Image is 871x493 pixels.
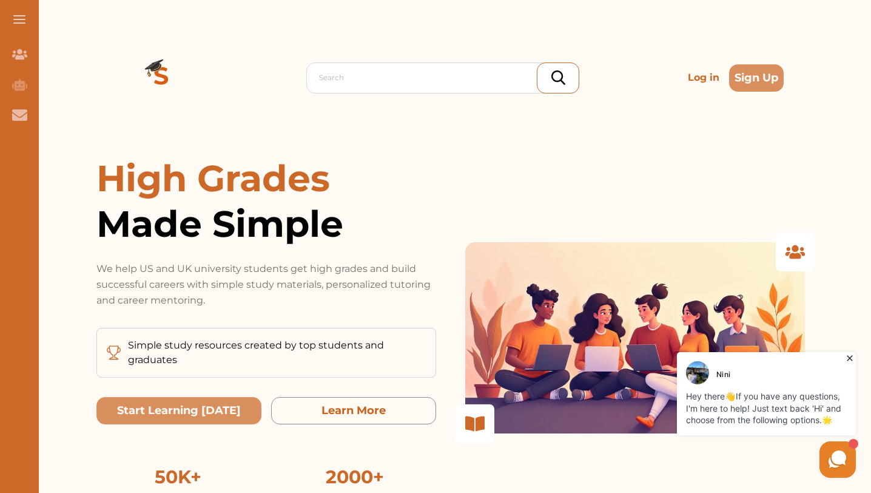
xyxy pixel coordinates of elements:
div: 2000+ [274,463,436,491]
button: Start Learning Today [96,397,261,424]
p: Simple study resources created by top students and graduates [128,338,426,367]
iframe: HelpCrunch [580,349,859,481]
button: Learn More [271,397,436,424]
p: We help US and UK university students get high grades and build successful careers with simple st... [96,261,436,308]
img: search_icon [551,70,565,85]
div: 50K+ [96,463,259,491]
span: High Grades [96,156,330,200]
p: Log in [683,66,724,90]
span: Made Simple [96,201,436,246]
img: Logo [118,34,205,121]
button: Sign Up [729,64,784,92]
